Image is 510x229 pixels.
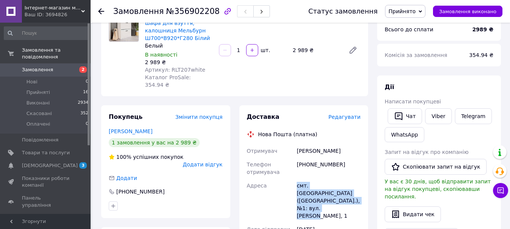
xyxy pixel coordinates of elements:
[308,8,378,15] div: Статус замовлення
[472,26,493,32] b: 2989 ₴
[26,110,52,117] span: Скасовані
[22,162,78,169] span: [DEMOGRAPHIC_DATA]
[4,26,89,40] input: Пошук
[295,144,362,158] div: [PERSON_NAME]
[109,128,153,134] a: [PERSON_NAME]
[80,110,88,117] span: 352
[385,52,447,58] span: Комісія за замовлення
[109,138,200,147] div: 1 замовлення у вас на 2 989 ₴
[385,178,491,200] span: У вас є 30 днів, щоб відправити запит на відгук покупцеві, скопіювавши посилання.
[385,159,487,175] button: Скопіювати запит на відгук
[176,114,223,120] span: Змінити покупця
[145,42,213,49] div: Белый
[22,195,70,208] span: Панель управління
[116,188,165,195] div: [PHONE_NUMBER]
[79,66,87,73] span: 2
[86,78,88,85] span: 0
[86,121,88,128] span: 0
[455,108,492,124] a: Telegram
[425,108,451,124] a: Viber
[109,113,143,120] span: Покупець
[145,58,213,66] div: 2 989 ₴
[116,175,137,181] span: Додати
[388,8,416,14] span: Прийнято
[83,89,88,96] span: 16
[290,45,342,55] div: 2 989 ₴
[256,131,319,138] div: Нова Пошта (платна)
[345,43,361,58] a: Редагувати
[166,7,220,16] span: №356902208
[113,7,164,16] span: Замовлення
[22,137,59,143] span: Повідомлення
[247,113,280,120] span: Доставка
[145,67,205,73] span: Артикул: RLT207white
[385,83,394,91] span: Дії
[183,161,222,168] span: Додати відгук
[385,127,424,142] a: WhatsApp
[22,175,70,189] span: Показники роботи компанії
[328,114,361,120] span: Редагувати
[22,47,91,60] span: Замовлення та повідомлення
[385,26,433,32] span: Всього до сплати
[25,11,91,18] div: Ваш ID: 3694826
[26,89,50,96] span: Прийняті
[145,52,177,58] span: В наявності
[247,148,277,154] span: Отримувач
[439,9,496,14] span: Замовлення виконано
[79,162,87,169] span: 3
[22,149,70,156] span: Товари та послуги
[247,183,267,189] span: Адреса
[433,6,502,17] button: Замовлення виконано
[22,66,53,73] span: Замовлення
[98,8,104,15] div: Повернутися назад
[295,158,362,179] div: [PHONE_NUMBER]
[385,206,441,222] button: Видати чек
[295,179,362,223] div: смт. [GEOGRAPHIC_DATA] ([GEOGRAPHIC_DATA].), №1: вул. [PERSON_NAME], 1
[493,183,508,198] button: Чат з покупцем
[26,78,37,85] span: Нові
[25,5,81,11] span: Інтернет-магазин меблів "РедЛайн"
[385,149,468,155] span: Запит на відгук про компанію
[145,12,210,41] a: Тумба для взуття, шафа для взуття, калошниця Мельбурн Ш700*В920*Г280 Білий
[385,98,441,105] span: Написати покупцеві
[259,46,271,54] div: шт.
[109,153,183,161] div: успішних покупок
[26,121,50,128] span: Оплачені
[247,161,280,175] span: Телефон отримувача
[109,12,139,41] img: Тумба для взуття, шафа для взуття, калошниця Мельбурн Ш700*В920*Г280 Білий
[388,108,422,124] button: Чат
[145,74,191,88] span: Каталог ProSale: 354.94 ₴
[78,100,88,106] span: 2934
[26,100,50,106] span: Виконані
[469,52,493,58] span: 354.94 ₴
[116,154,131,160] span: 100%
